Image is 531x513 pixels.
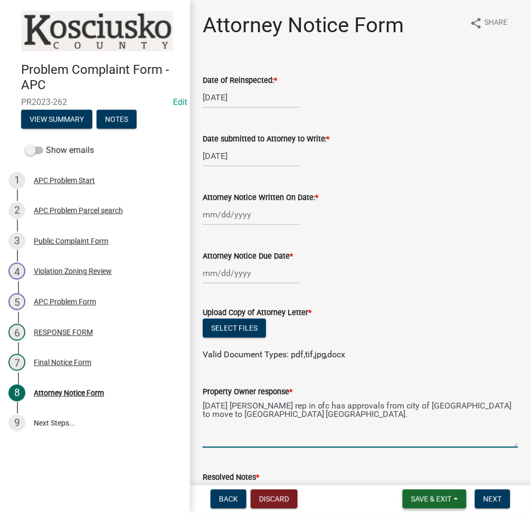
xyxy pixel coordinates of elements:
div: 4 [8,263,25,280]
div: Violation Zoning Review [34,268,112,275]
label: Resolved Notes [203,474,259,482]
label: Property Owner response [203,389,292,396]
label: Upload Copy of Attorney Letter [203,309,311,317]
span: Save & Exit [411,495,452,503]
i: share [470,17,482,30]
span: Valid Document Types: pdf,tif,jpg,docx [203,350,346,360]
div: 1 [8,172,25,189]
wm-modal-confirm: Notes [97,116,137,124]
label: Attorney Notice Written On Date: [203,194,318,202]
button: Next [475,490,510,509]
span: Share [485,17,508,30]
img: Kosciusko County, Indiana [21,11,173,51]
button: Notes [97,110,137,129]
h4: Problem Complaint Form - APC [21,62,182,93]
button: shareShare [461,13,516,33]
div: 8 [8,385,25,402]
input: mm/dd/yyyy [203,87,299,108]
div: 5 [8,293,25,310]
span: PR2023-262 [21,97,169,107]
button: View Summary [21,110,92,129]
wm-modal-confirm: Edit Application Number [173,97,187,107]
a: Edit [173,97,187,107]
label: Date submitted to Attorney to Write: [203,136,330,143]
input: mm/dd/yyyy [203,145,299,167]
div: 3 [8,233,25,250]
div: Final Notice Form [34,359,91,366]
div: Attorney Notice Form [34,389,104,397]
input: mm/dd/yyyy [203,204,299,225]
div: 6 [8,324,25,341]
label: Attorney Notice Due Date [203,253,293,260]
label: Show emails [25,144,94,157]
h1: Attorney Notice Form [203,13,404,38]
button: Discard [251,490,298,509]
div: Public Complaint Form [34,237,108,245]
span: Back [219,495,238,503]
button: Back [211,490,246,509]
div: 7 [8,354,25,371]
button: Save & Exit [403,490,467,509]
input: mm/dd/yyyy [203,262,299,284]
div: APC Problem Start [34,177,95,184]
wm-modal-confirm: Summary [21,116,92,124]
button: Select files [203,319,266,338]
div: APC Problem Form [34,298,96,306]
label: Date of Reinspected: [203,77,277,84]
div: RESPONSE FORM [34,329,93,336]
span: Next [483,495,502,503]
div: APC Problem Parcel search [34,207,123,214]
div: 9 [8,415,25,432]
div: 2 [8,202,25,219]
